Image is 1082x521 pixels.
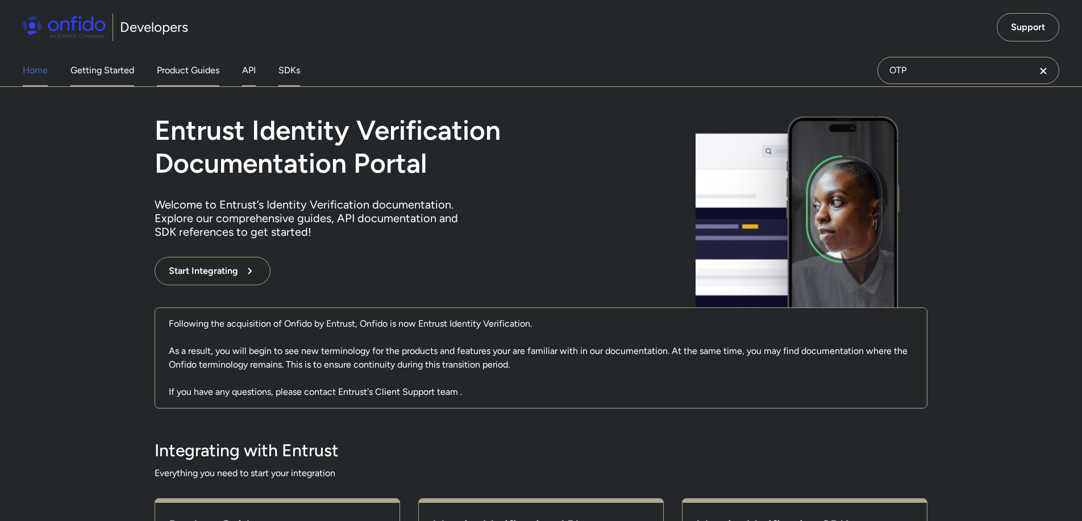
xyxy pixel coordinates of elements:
input: Onfido search input field [877,57,1059,84]
a: Support [997,13,1059,41]
a: Start Integrating [155,257,696,285]
a: Product Guides [157,55,219,86]
p: Welcome to Entrust’s Identity Verification documentation. Explore our comprehensive guides, API d... [155,198,473,239]
svg: Clear search field button [1037,64,1050,78]
button: Start Integrating [155,257,270,285]
a: API [242,55,256,86]
h1: Developers [120,18,188,36]
span: Everything you need to start your integration [155,466,927,480]
a: Entrust's Client Support team [338,386,460,397]
h1: Entrust Identity Verification Documentation Portal [155,114,696,180]
a: SDKs [278,55,300,86]
div: Following the acquisition of Onfido by Entrust, Onfido is now Entrust Identity Verification. As a... [155,307,927,409]
img: Onfido Logo [23,16,106,39]
h3: Integrating with Entrust [155,439,927,462]
a: Getting Started [70,55,134,86]
a: Home [23,55,48,86]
